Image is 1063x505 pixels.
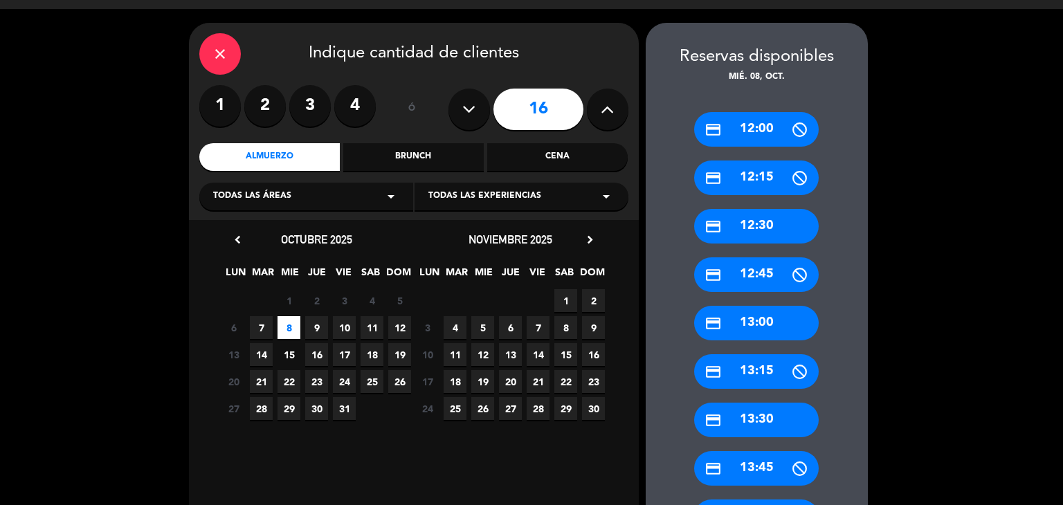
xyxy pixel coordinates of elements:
[554,289,577,312] span: 1
[705,121,722,138] i: credit_card
[582,343,605,366] span: 16
[705,266,722,284] i: credit_card
[333,370,356,393] span: 24
[705,412,722,429] i: credit_card
[281,232,352,246] span: octubre 2025
[705,169,722,187] i: credit_card
[527,370,549,393] span: 21
[383,188,399,205] i: arrow_drop_down
[332,264,355,287] span: VIE
[583,232,597,247] i: chevron_right
[222,370,245,393] span: 20
[305,289,328,312] span: 2
[469,232,552,246] span: noviembre 2025
[646,71,868,84] div: mié. 08, oct.
[334,85,376,127] label: 4
[333,397,356,420] span: 31
[428,190,541,203] span: Todas las experiencias
[694,209,819,244] div: 12:30
[305,370,328,393] span: 23
[388,370,411,393] span: 26
[359,264,382,287] span: SAB
[250,343,273,366] span: 14
[487,143,628,171] div: Cena
[361,343,383,366] span: 18
[278,289,300,312] span: 1
[278,264,301,287] span: MIE
[582,397,605,420] span: 30
[694,112,819,147] div: 12:00
[230,232,245,247] i: chevron_left
[499,343,522,366] span: 13
[705,315,722,332] i: credit_card
[444,397,466,420] span: 25
[582,316,605,339] span: 9
[582,370,605,393] span: 23
[499,397,522,420] span: 27
[694,451,819,486] div: 13:45
[199,33,628,75] div: Indique cantidad de clientes
[554,316,577,339] span: 8
[444,370,466,393] span: 18
[554,370,577,393] span: 22
[361,289,383,312] span: 4
[471,316,494,339] span: 5
[444,316,466,339] span: 4
[445,264,468,287] span: MAR
[694,354,819,389] div: 13:15
[694,160,819,195] div: 12:15
[598,188,615,205] i: arrow_drop_down
[416,397,439,420] span: 24
[333,343,356,366] span: 17
[333,289,356,312] span: 3
[416,316,439,339] span: 3
[212,46,228,62] i: close
[343,143,484,171] div: Brunch
[526,264,549,287] span: VIE
[416,370,439,393] span: 17
[388,343,411,366] span: 19
[694,306,819,340] div: 13:00
[333,316,356,339] span: 10
[646,44,868,71] div: Reservas disponibles
[705,363,722,380] i: credit_card
[694,257,819,292] div: 12:45
[472,264,495,287] span: MIE
[580,264,603,287] span: DOM
[222,316,245,339] span: 6
[305,316,328,339] span: 9
[416,343,439,366] span: 10
[386,264,409,287] span: DOM
[222,343,245,366] span: 13
[471,343,494,366] span: 12
[554,397,577,420] span: 29
[388,316,411,339] span: 12
[305,397,328,420] span: 30
[244,85,286,127] label: 2
[251,264,274,287] span: MAR
[222,397,245,420] span: 27
[390,85,435,134] div: ó
[278,397,300,420] span: 29
[361,316,383,339] span: 11
[471,397,494,420] span: 26
[199,143,340,171] div: Almuerzo
[471,370,494,393] span: 19
[418,264,441,287] span: LUN
[705,218,722,235] i: credit_card
[705,460,722,477] i: credit_card
[250,397,273,420] span: 28
[527,397,549,420] span: 28
[444,343,466,366] span: 11
[527,343,549,366] span: 14
[278,370,300,393] span: 22
[213,190,291,203] span: Todas las áreas
[250,370,273,393] span: 21
[250,316,273,339] span: 7
[554,343,577,366] span: 15
[553,264,576,287] span: SAB
[499,264,522,287] span: JUE
[199,85,241,127] label: 1
[499,316,522,339] span: 6
[582,289,605,312] span: 2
